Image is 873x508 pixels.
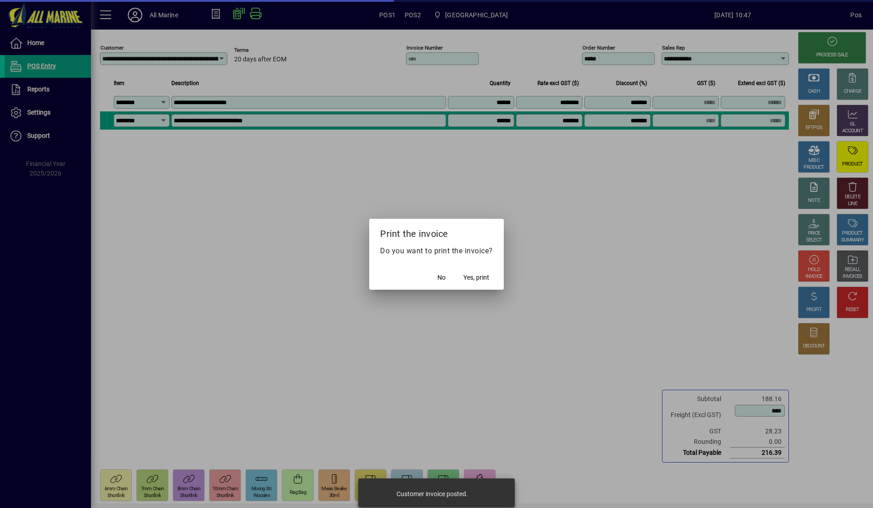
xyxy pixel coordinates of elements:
[427,270,456,286] button: No
[369,219,504,245] h2: Print the invoice
[460,270,493,286] button: Yes, print
[437,273,446,282] span: No
[396,489,468,498] div: Customer invoice posted.
[380,246,493,257] p: Do you want to print the invoice?
[463,273,489,282] span: Yes, print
